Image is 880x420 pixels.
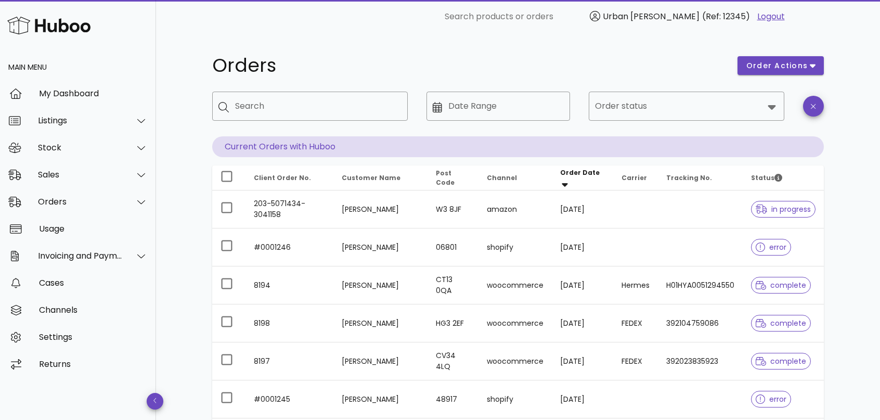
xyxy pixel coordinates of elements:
[478,166,552,190] th: Channel
[245,166,333,190] th: Client Order No.
[756,244,786,251] span: error
[666,173,712,182] span: Tracking No.
[478,304,552,342] td: woocommerce
[333,380,428,418] td: [PERSON_NAME]
[428,304,478,342] td: HG3 2EF
[589,92,784,121] div: Order status
[428,190,478,228] td: W3 8JF
[39,88,148,98] div: My Dashboard
[333,166,428,190] th: Customer Name
[436,169,455,187] span: Post Code
[613,166,658,190] th: Carrier
[613,266,658,304] td: Hermes
[478,228,552,266] td: shopify
[757,10,785,23] a: Logout
[743,166,824,190] th: Status
[622,173,647,182] span: Carrier
[245,380,333,418] td: #0001245
[38,197,123,207] div: Orders
[737,56,824,75] button: order actions
[428,166,478,190] th: Post Code
[552,380,613,418] td: [DATE]
[38,251,123,261] div: Invoicing and Payments
[658,342,743,380] td: 392023835923
[333,190,428,228] td: [PERSON_NAME]
[746,60,808,71] span: order actions
[428,266,478,304] td: CT13 0QA
[333,304,428,342] td: [PERSON_NAME]
[333,266,428,304] td: [PERSON_NAME]
[212,56,725,75] h1: Orders
[245,304,333,342] td: 8198
[39,278,148,288] div: Cases
[702,10,750,22] span: (Ref: 12345)
[658,266,743,304] td: H01HYA0051294550
[751,173,782,182] span: Status
[658,304,743,342] td: 392104759086
[245,190,333,228] td: 203-5071434-3041158
[478,190,552,228] td: amazon
[39,305,148,315] div: Channels
[552,228,613,266] td: [DATE]
[603,10,700,22] span: Urban [PERSON_NAME]
[39,224,148,234] div: Usage
[756,320,806,327] span: complete
[333,228,428,266] td: [PERSON_NAME]
[552,342,613,380] td: [DATE]
[245,228,333,266] td: #0001246
[487,173,517,182] span: Channel
[478,342,552,380] td: woocommerce
[38,143,123,152] div: Stock
[756,206,811,213] span: in progress
[428,342,478,380] td: CV34 4LQ
[756,282,806,289] span: complete
[254,173,311,182] span: Client Order No.
[613,342,658,380] td: FEDEX
[7,14,90,36] img: Huboo Logo
[658,166,743,190] th: Tracking No.
[333,342,428,380] td: [PERSON_NAME]
[552,304,613,342] td: [DATE]
[756,396,786,403] span: error
[478,266,552,304] td: woocommerce
[38,170,123,180] div: Sales
[39,359,148,369] div: Returns
[245,342,333,380] td: 8197
[756,358,806,365] span: complete
[38,116,123,125] div: Listings
[560,168,600,177] span: Order Date
[552,166,613,190] th: Order Date: Sorted descending. Activate to remove sorting.
[428,228,478,266] td: 06801
[478,380,552,418] td: shopify
[39,332,148,342] div: Settings
[613,304,658,342] td: FEDEX
[552,190,613,228] td: [DATE]
[212,136,824,157] p: Current Orders with Huboo
[342,173,400,182] span: Customer Name
[552,266,613,304] td: [DATE]
[428,380,478,418] td: 48917
[245,266,333,304] td: 8194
